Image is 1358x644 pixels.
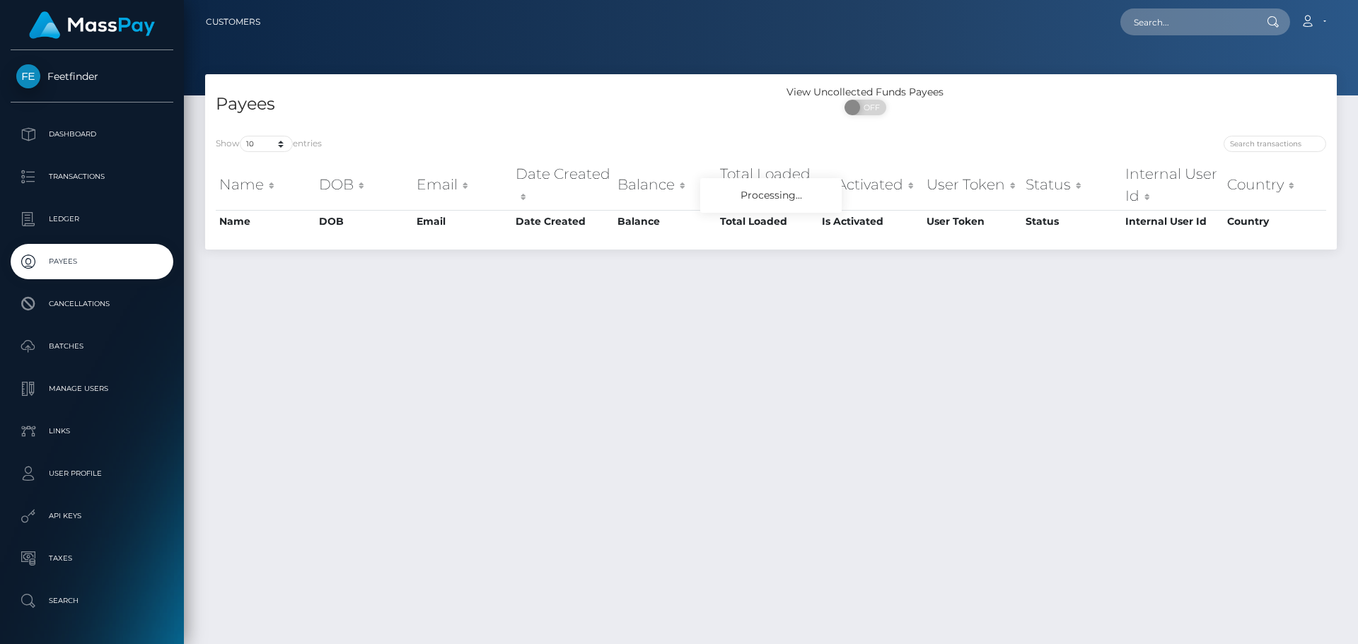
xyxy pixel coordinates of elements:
input: Search... [1120,8,1253,35]
th: DOB [315,210,413,233]
a: Links [11,414,173,449]
th: Date Created [512,210,615,233]
p: API Keys [16,505,168,527]
input: Search transactions [1224,136,1326,152]
th: Balance [614,160,716,210]
th: Total Loaded [716,210,818,233]
th: Internal User Id [1122,210,1224,233]
div: View Uncollected Funds Payees [771,85,960,100]
p: User Profile [16,463,168,484]
a: Payees [11,244,173,279]
th: Name [216,210,315,233]
p: Cancellations [16,293,168,315]
a: Ledger [11,201,173,237]
th: Name [216,160,315,210]
p: Search [16,590,168,611]
h4: Payees [216,92,760,117]
th: DOB [315,160,413,210]
th: Email [413,160,512,210]
a: Taxes [11,541,173,576]
p: Ledger [16,209,168,230]
label: Show entries [216,136,322,152]
th: Is Activated [818,160,923,210]
span: OFF [852,100,888,115]
img: MassPay Logo [29,11,155,39]
a: User Profile [11,456,173,491]
a: Cancellations [11,286,173,322]
a: API Keys [11,498,173,534]
div: Processing... [700,178,842,213]
p: Taxes [16,548,168,569]
p: Transactions [16,166,168,187]
p: Links [16,421,168,442]
th: User Token [923,160,1022,210]
th: Status [1022,160,1122,210]
p: Dashboard [16,124,168,145]
select: Showentries [240,136,293,152]
th: Total Loaded [716,160,818,210]
a: Search [11,583,173,619]
img: Feetfinder [16,64,40,88]
a: Batches [11,329,173,364]
th: Date Created [512,160,615,210]
th: Country [1224,210,1326,233]
a: Dashboard [11,117,173,152]
p: Batches [16,336,168,357]
th: Is Activated [818,210,923,233]
th: Country [1224,160,1326,210]
th: User Token [923,210,1022,233]
th: Email [413,210,512,233]
p: Manage Users [16,378,168,399]
a: Customers [206,7,260,37]
th: Status [1022,210,1122,233]
p: Payees [16,251,168,272]
span: Feetfinder [11,70,173,83]
th: Balance [614,210,716,233]
a: Transactions [11,159,173,194]
th: Internal User Id [1122,160,1224,210]
a: Manage Users [11,371,173,406]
